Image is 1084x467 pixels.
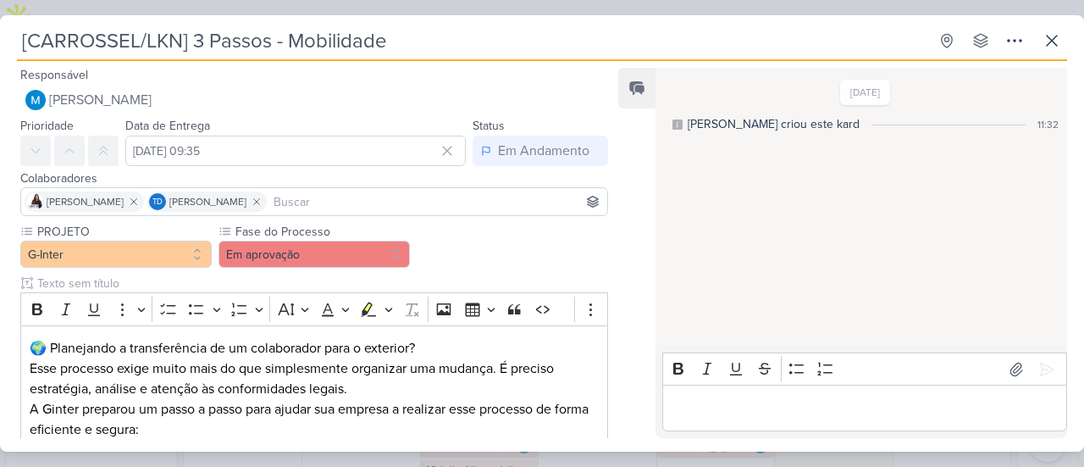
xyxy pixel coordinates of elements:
span: [PERSON_NAME] [49,90,152,110]
p: Esse processo exige muito mais do que simplesmente organizar uma mudança. É preciso estratégia, a... [30,359,599,399]
label: Data de Entrega [125,119,210,133]
span: [PERSON_NAME] [47,194,124,209]
div: Editor editing area: main [662,385,1067,431]
label: Prioridade [20,119,74,133]
div: Colaboradores [20,170,608,187]
input: Texto sem título [34,275,608,292]
div: [PERSON_NAME] criou este kard [688,115,860,133]
button: G-Inter [20,241,212,268]
div: Editor toolbar [20,292,608,325]
button: Em Andamento [473,136,608,166]
span: [PERSON_NAME] [169,194,246,209]
label: PROJETO [36,223,212,241]
p: Td [152,198,163,207]
img: Amannda Primo [26,193,43,210]
img: MARIANA MIRANDA [25,90,46,110]
p: A Ginter preparou um passo a passo para ajudar sua empresa a realizar esse processo de forma efic... [30,399,599,440]
input: Select a date [125,136,466,166]
label: Status [473,119,505,133]
button: [PERSON_NAME] [20,85,608,115]
div: Em Andamento [498,141,589,161]
input: Buscar [270,192,604,212]
div: Editor toolbar [662,353,1067,386]
button: Em aprovação [218,241,410,268]
p: 🌍 Planejando a transferência de um colaborador para o exterior? [30,338,599,359]
div: Thais de carvalho [149,193,166,210]
label: Fase do Processo [234,223,410,241]
div: 11:32 [1037,117,1059,132]
label: Responsável [20,68,88,82]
